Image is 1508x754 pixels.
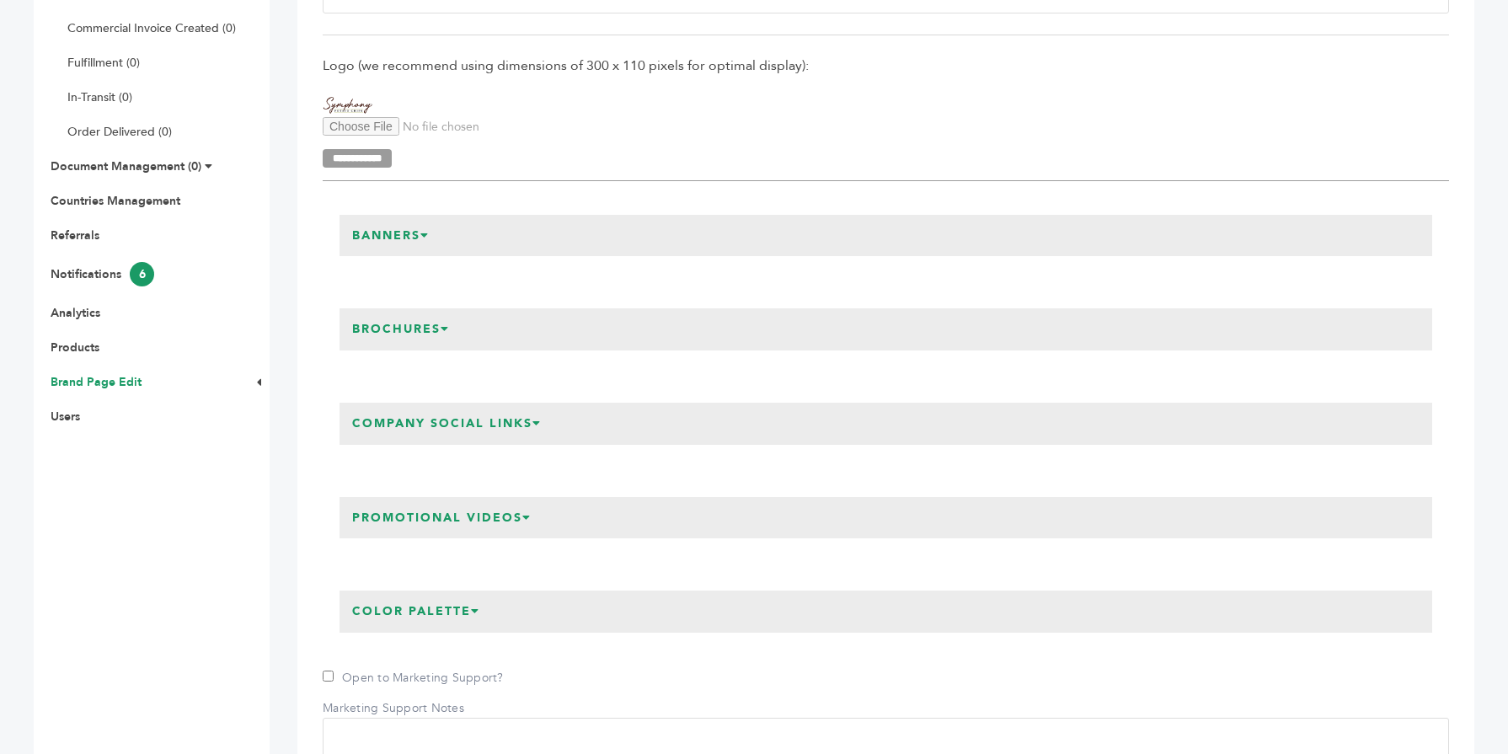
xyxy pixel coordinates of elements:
[51,193,180,209] a: Countries Management
[130,262,154,286] span: 6
[323,671,334,682] input: Open to Marketing Support?
[323,94,373,117] img: Symphony Chips
[323,670,504,687] label: Open to Marketing Support?
[323,700,464,717] label: Marketing Support Notes
[340,215,442,257] h3: Banners
[67,20,236,36] a: Commercial Invoice Created (0)
[323,56,1449,75] span: Logo (we recommend using dimensions of 300 x 110 pixels for optimal display):
[340,497,544,539] h3: Promotional Videos
[51,340,99,356] a: Products
[51,409,80,425] a: Users
[51,158,201,174] a: Document Management (0)
[51,374,142,390] a: Brand Page Edit
[67,55,140,71] a: Fulfillment (0)
[340,591,493,633] h3: Color Palette
[51,227,99,243] a: Referrals
[51,305,100,321] a: Analytics
[67,89,132,105] a: In-Transit (0)
[340,308,463,350] h3: Brochures
[340,403,554,445] h3: Company Social Links
[51,266,154,282] a: Notifications6
[67,124,172,140] a: Order Delivered (0)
